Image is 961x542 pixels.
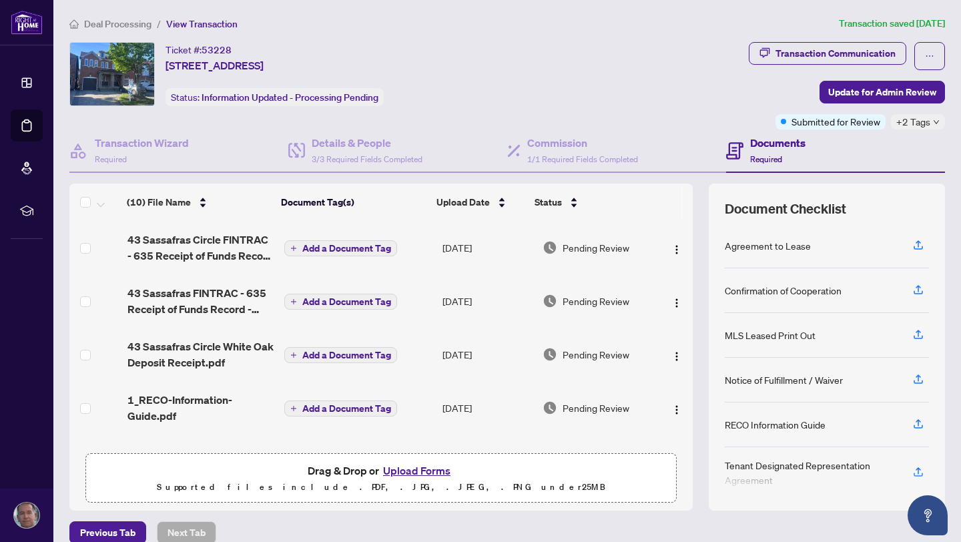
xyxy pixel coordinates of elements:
[529,184,649,221] th: Status
[750,135,806,151] h4: Documents
[563,240,629,255] span: Pending Review
[127,445,274,477] span: 2_372 Tenant Designated Representation Agreement - PropTx-[PERSON_NAME].pdf
[925,51,934,61] span: ellipsis
[749,42,906,65] button: Transaction Communication
[127,338,274,370] span: 43 Sassafras Circle White Oak Deposit Receipt.pdf
[725,417,826,432] div: RECO Information Guide
[284,240,397,256] button: Add a Document Tag
[666,344,687,365] button: Logo
[563,294,629,308] span: Pending Review
[933,119,940,125] span: down
[95,154,127,164] span: Required
[95,135,189,151] h4: Transaction Wizard
[284,346,397,364] button: Add a Document Tag
[302,350,391,360] span: Add a Document Tag
[11,10,43,35] img: logo
[437,435,537,488] td: [DATE]
[527,135,638,151] h4: Commission
[302,404,391,413] span: Add a Document Tag
[437,328,537,381] td: [DATE]
[312,135,422,151] h4: Details & People
[284,347,397,363] button: Add a Document Tag
[437,221,537,274] td: [DATE]
[820,81,945,103] button: Update for Admin Review
[290,405,297,412] span: plus
[671,404,682,415] img: Logo
[725,238,811,253] div: Agreement to Lease
[276,184,431,221] th: Document Tag(s)
[543,240,557,255] img: Document Status
[290,352,297,358] span: plus
[543,347,557,362] img: Document Status
[69,19,79,29] span: home
[437,381,537,435] td: [DATE]
[527,154,638,164] span: 1/1 Required Fields Completed
[127,392,274,424] span: 1_RECO-Information-Guide.pdf
[202,44,232,56] span: 53228
[666,237,687,258] button: Logo
[908,495,948,535] button: Open asap
[127,232,274,264] span: 43 Sassafras Circle FINTRAC - 635 Receipt of Funds Record - PropTx-OREA_[DATE] 11_22_42.pdf
[725,458,897,487] div: Tenant Designated Representation Agreement
[839,16,945,31] article: Transaction saved [DATE]
[750,154,782,164] span: Required
[166,88,384,106] div: Status:
[725,372,843,387] div: Notice of Fulfillment / Waiver
[166,18,238,30] span: View Transaction
[666,290,687,312] button: Logo
[284,294,397,310] button: Add a Document Tag
[127,285,274,317] span: 43 Sassafras FINTRAC - 635 Receipt of Funds Record - PropTx-OREA_[DATE] 18_56_55.pdf
[563,400,629,415] span: Pending Review
[671,298,682,308] img: Logo
[157,16,161,31] li: /
[284,400,397,417] button: Add a Document Tag
[725,283,842,298] div: Confirmation of Cooperation
[202,91,378,103] span: Information Updated - Processing Pending
[775,43,896,64] div: Transaction Communication
[671,244,682,255] img: Logo
[290,298,297,305] span: plus
[70,43,154,105] img: IMG-N12379663_1.jpg
[436,195,490,210] span: Upload Date
[121,184,276,221] th: (10) File Name
[535,195,562,210] span: Status
[725,200,846,218] span: Document Checklist
[312,154,422,164] span: 3/3 Required Fields Completed
[14,503,39,528] img: Profile Icon
[666,397,687,419] button: Logo
[437,274,537,328] td: [DATE]
[725,328,816,342] div: MLS Leased Print Out
[308,462,454,479] span: Drag & Drop or
[302,244,391,253] span: Add a Document Tag
[543,294,557,308] img: Document Status
[896,114,930,129] span: +2 Tags
[563,347,629,362] span: Pending Review
[284,240,397,257] button: Add a Document Tag
[431,184,529,221] th: Upload Date
[302,297,391,306] span: Add a Document Tag
[284,293,397,310] button: Add a Document Tag
[86,454,676,503] span: Drag & Drop orUpload FormsSupported files include .PDF, .JPG, .JPEG, .PNG under25MB
[671,351,682,362] img: Logo
[543,400,557,415] img: Document Status
[166,57,264,73] span: [STREET_ADDRESS]
[94,479,668,495] p: Supported files include .PDF, .JPG, .JPEG, .PNG under 25 MB
[828,81,936,103] span: Update for Admin Review
[290,245,297,252] span: plus
[284,400,397,417] button: Add a Document Tag
[166,42,232,57] div: Ticket #:
[379,462,454,479] button: Upload Forms
[791,114,880,129] span: Submitted for Review
[84,18,151,30] span: Deal Processing
[127,195,191,210] span: (10) File Name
